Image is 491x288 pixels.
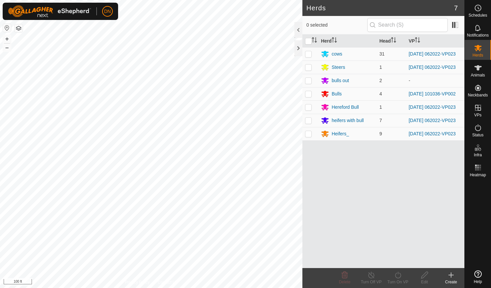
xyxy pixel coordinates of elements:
span: Delete [339,280,351,284]
div: cows [332,51,342,58]
span: 2 [379,78,382,83]
span: Herds [472,53,483,57]
span: Notifications [467,33,489,37]
div: Create [438,279,464,285]
div: Steers [332,64,345,71]
span: 1 [379,65,382,70]
span: 4 [379,91,382,96]
div: Turn Off VP [358,279,385,285]
span: Status [472,133,483,137]
div: Turn On VP [385,279,411,285]
span: Animals [471,73,485,77]
a: [DATE] 062022-VP023 [409,131,455,136]
button: – [3,44,11,52]
button: Map Layers [15,24,23,32]
a: [DATE] 062022-VP023 [409,65,455,70]
span: 31 [379,51,385,57]
th: VP [406,35,464,48]
p-sorticon: Activate to sort [312,38,317,44]
a: [DATE] 062022-VP023 [409,51,455,57]
div: Heifers_ [332,130,349,137]
div: Bulls [332,90,342,97]
div: heifers with bull [332,117,364,124]
span: Neckbands [468,93,488,97]
input: Search (S) [367,18,448,32]
span: 7 [379,118,382,123]
span: Heatmap [470,173,486,177]
span: Infra [474,153,482,157]
p-sorticon: Activate to sort [332,38,337,44]
span: Schedules [468,13,487,17]
span: VPs [474,113,481,117]
span: 9 [379,131,382,136]
a: [DATE] 062022-VP023 [409,104,455,110]
div: Edit [411,279,438,285]
a: Contact Us [158,279,177,285]
th: Head [377,35,406,48]
h2: Herds [306,4,454,12]
img: Gallagher Logo [8,5,91,17]
span: 7 [454,3,458,13]
span: Help [474,280,482,284]
a: [DATE] 101036-VP002 [409,91,455,96]
td: - [406,74,464,87]
span: 1 [379,104,382,110]
a: Help [465,268,491,286]
div: bulls out [332,77,349,84]
a: [DATE] 062022-VP023 [409,118,455,123]
p-sorticon: Activate to sort [415,38,420,44]
th: Herd [318,35,377,48]
p-sorticon: Activate to sort [391,38,396,44]
span: 0 selected [306,22,367,29]
span: DN [104,8,111,15]
div: Hereford Bull [332,104,359,111]
button: Reset Map [3,24,11,32]
button: + [3,35,11,43]
a: Privacy Policy [125,279,150,285]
